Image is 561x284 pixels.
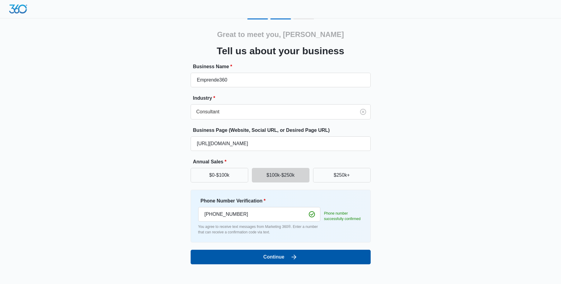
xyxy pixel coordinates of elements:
[324,211,363,222] p: Phone number successfully confirmed
[217,44,344,58] h3: Tell us about your business
[198,207,320,222] input: Ex. +1-555-555-5555
[193,63,373,70] label: Business Name
[193,95,373,102] label: Industry
[358,107,368,117] button: Clear
[193,127,373,134] label: Business Page (Website, Social URL, or Desired Page URL)
[252,168,309,182] button: $100k-$250k
[201,197,323,205] label: Phone Number Verification
[191,73,371,87] input: e.g. Jane's Plumbing
[193,158,373,165] label: Annual Sales
[191,136,371,151] input: e.g. janesplumbing.com
[191,168,248,182] button: $0-$100k
[217,29,344,40] h2: Great to meet you, [PERSON_NAME]
[313,168,371,182] button: $250k+
[191,250,371,264] button: Continue
[198,224,320,235] p: You agree to receive text messages from Marketing 360®. Enter a number that can receive a confirm...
